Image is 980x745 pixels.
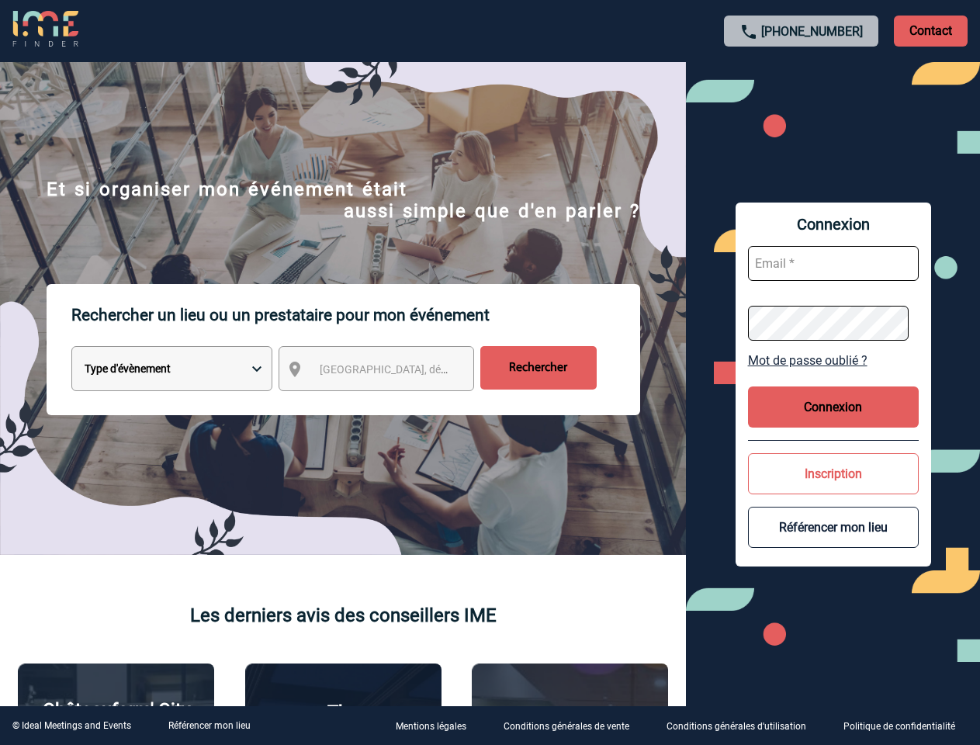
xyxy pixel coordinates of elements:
button: Référencer mon lieu [748,507,919,548]
p: Conditions générales de vente [504,722,629,733]
a: Mot de passe oublié ? [748,353,919,368]
a: Conditions générales de vente [491,719,654,733]
div: © Ideal Meetings and Events [12,720,131,731]
p: The [GEOGRAPHIC_DATA] [254,702,433,745]
input: Email * [748,246,919,281]
p: Mentions légales [396,722,466,733]
img: call-24-px.png [739,23,758,41]
p: Politique de confidentialité [843,722,955,733]
a: Référencer mon lieu [168,720,251,731]
a: Mentions légales [383,719,491,733]
p: Rechercher un lieu ou un prestataire pour mon événement [71,284,640,346]
p: Contact [894,16,968,47]
input: Rechercher [480,346,597,390]
a: Politique de confidentialité [831,719,980,733]
span: Connexion [748,215,919,234]
a: Conditions générales d'utilisation [654,719,831,733]
a: [PHONE_NUMBER] [761,24,863,39]
span: [GEOGRAPHIC_DATA], département, région... [320,363,535,376]
button: Inscription [748,453,919,494]
p: Châteauform' City [GEOGRAPHIC_DATA] [26,699,206,743]
p: Conditions générales d'utilisation [667,722,806,733]
button: Connexion [748,386,919,428]
p: Agence 2ISD [517,703,623,725]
